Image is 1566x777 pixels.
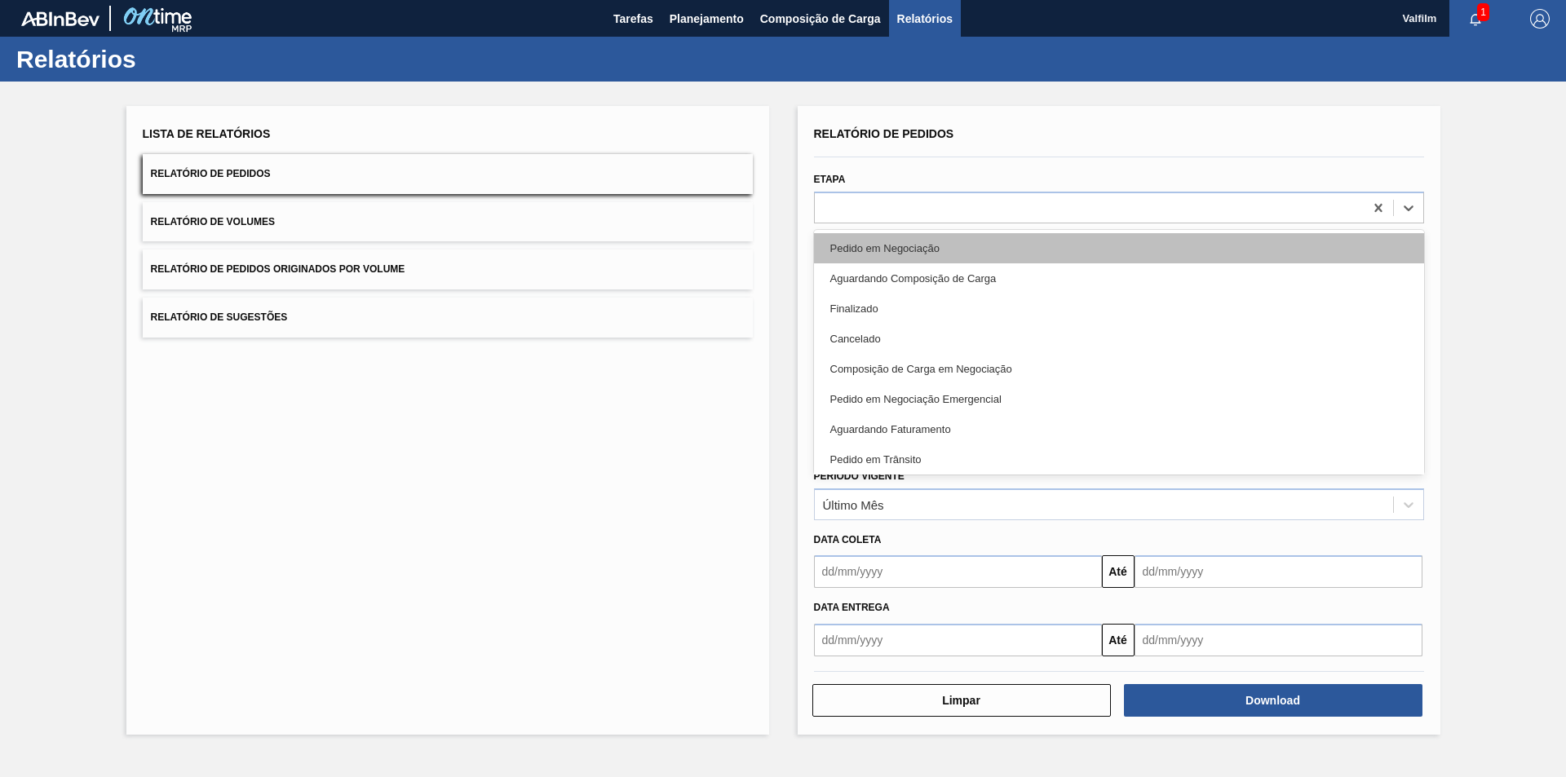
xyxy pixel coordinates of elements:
[760,9,881,29] span: Composição de Carga
[897,9,953,29] span: Relatórios
[814,534,882,545] span: Data coleta
[1102,555,1135,588] button: Até
[143,127,271,140] span: Lista de Relatórios
[670,9,744,29] span: Planejamento
[814,233,1424,263] div: Pedido em Negociação
[814,324,1424,354] div: Cancelado
[143,154,753,194] button: Relatório de Pedidos
[1530,9,1550,29] img: Logout
[613,9,653,29] span: Tarefas
[151,216,275,227] span: Relatório de Volumes
[143,249,753,289] button: Relatório de Pedidos Originados por Volume
[1135,624,1422,656] input: dd/mm/yyyy
[814,444,1424,475] div: Pedido em Trânsito
[151,168,271,179] span: Relatório de Pedidos
[823,497,884,511] div: Último Mês
[1124,684,1422,717] button: Download
[814,354,1424,384] div: Composição de Carga em Negociação
[151,311,288,323] span: Relatório de Sugestões
[814,624,1102,656] input: dd/mm/yyyy
[814,414,1424,444] div: Aguardando Faturamento
[814,555,1102,588] input: dd/mm/yyyy
[21,11,100,26] img: TNhmsLtSVTkK8tSr43FrP2fwEKptu5GPRR3wAAAABJRU5ErkJggg==
[151,263,405,275] span: Relatório de Pedidos Originados por Volume
[143,202,753,242] button: Relatório de Volumes
[16,50,306,68] h1: Relatórios
[814,263,1424,294] div: Aguardando Composição de Carga
[1102,624,1135,656] button: Até
[812,684,1111,717] button: Limpar
[1477,3,1489,21] span: 1
[143,298,753,338] button: Relatório de Sugestões
[814,174,846,185] label: Etapa
[814,127,954,140] span: Relatório de Pedidos
[1449,7,1502,30] button: Notificações
[1135,555,1422,588] input: dd/mm/yyyy
[814,470,905,482] label: Período Vigente
[814,384,1424,414] div: Pedido em Negociação Emergencial
[814,294,1424,324] div: Finalizado
[814,602,890,613] span: Data entrega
